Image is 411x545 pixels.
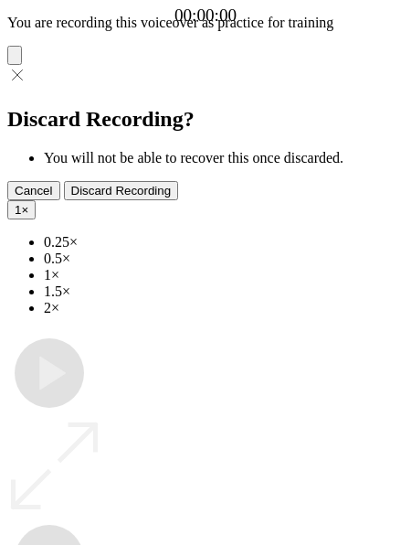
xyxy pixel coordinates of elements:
p: You are recording this voiceover as practice for training [7,15,404,31]
li: 0.25× [44,234,404,251]
li: 2× [44,300,404,316]
a: 00:00:00 [174,5,237,26]
li: 1× [44,267,404,283]
button: Cancel [7,181,60,200]
button: Discard Recording [64,181,179,200]
button: 1× [7,200,36,219]
li: You will not be able to recover this once discarded. [44,150,404,166]
li: 0.5× [44,251,404,267]
h2: Discard Recording? [7,107,404,132]
li: 1.5× [44,283,404,300]
span: 1 [15,203,21,217]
